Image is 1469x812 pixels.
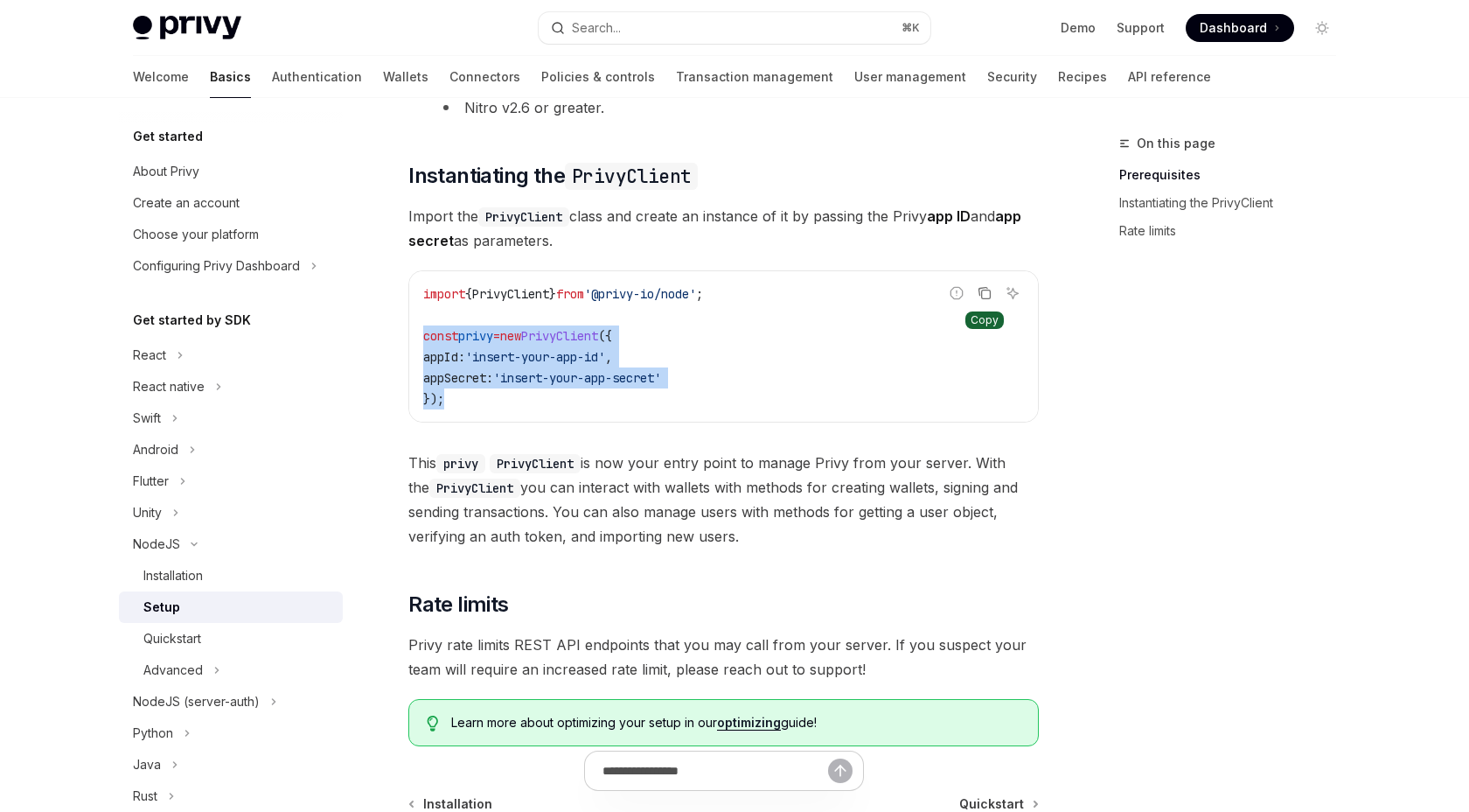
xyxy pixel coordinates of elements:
button: Toggle Rust section [119,780,343,812]
a: Choose your platform [119,219,343,250]
button: Toggle React section [119,339,343,371]
span: This is now your entry point to manage Privy from your server. With the you can interact with wal... [408,451,1039,549]
span: PrivyClient [472,286,549,302]
span: , [605,349,612,365]
a: Security [987,56,1037,98]
span: ⌘ K [902,21,920,35]
button: Toggle Advanced section [119,654,343,686]
a: About Privy [119,156,343,187]
div: Swift [133,408,161,429]
div: Choose your platform [133,224,259,245]
span: Instantiating the [408,162,698,190]
a: optimizing [717,715,781,731]
input: Ask a question... [602,752,828,790]
span: Learn more about optimizing your setup in our guide! [451,714,1020,731]
div: Java [133,754,161,775]
div: About Privy [133,161,199,182]
a: Create an account [119,187,343,219]
h5: Get started by SDK [133,310,251,331]
a: Dashboard [1186,14,1294,42]
div: Installation [143,565,203,586]
h5: Get started [133,126,203,147]
div: Python [133,723,173,744]
span: import [423,286,465,302]
a: Wallets [383,56,428,98]
button: Toggle NodeJS section [119,528,343,560]
a: Quickstart [119,623,343,654]
span: privy [458,328,493,344]
div: Quickstart [143,628,201,649]
button: Toggle Android section [119,434,343,465]
li: Nitro v2.6 or greater. [436,95,1039,120]
div: Copy [965,311,1004,329]
div: Setup [143,597,180,618]
span: On this page [1137,133,1215,154]
div: Flutter [133,471,169,492]
span: { [465,286,472,302]
strong: app ID [927,207,971,225]
button: Toggle Configuring Privy Dashboard section [119,250,343,282]
span: from [556,286,584,302]
div: Android [133,439,178,460]
button: Toggle Swift section [119,402,343,434]
button: Toggle React native section [119,371,343,402]
span: Privy rate limits REST API endpoints that you may call from your server. If you suspect your team... [408,633,1039,682]
code: PrivyClient [429,479,520,498]
a: Installation [119,560,343,591]
span: '@privy-io/node' [584,286,696,302]
span: appSecret: [423,370,493,386]
code: PrivyClient [478,207,569,227]
button: Ask AI [1001,282,1024,304]
a: Transaction management [676,56,833,98]
code: PrivyClient [565,163,698,190]
a: Setup [119,591,343,623]
a: Authentication [272,56,362,98]
span: ; [696,286,703,302]
svg: Tip [427,716,439,731]
div: Configuring Privy Dashboard [133,255,300,276]
span: Rate limits [408,591,508,619]
a: Policies & controls [541,56,655,98]
a: Recipes [1058,56,1107,98]
a: Support [1117,19,1165,37]
span: }); [423,391,444,407]
a: Connectors [449,56,520,98]
span: } [549,286,556,302]
span: 'insert-your-app-secret' [493,370,661,386]
button: Copy the contents from the code block [973,282,996,304]
button: Toggle Python section [119,717,343,749]
a: Rate limits [1119,217,1350,245]
div: Advanced [143,660,203,681]
span: new [500,328,521,344]
button: Report incorrect code [945,282,968,304]
button: Send message [828,759,853,783]
code: PrivyClient [490,454,581,473]
span: Dashboard [1200,19,1267,37]
a: Basics [210,56,251,98]
button: Toggle Java section [119,749,343,780]
a: Welcome [133,56,189,98]
span: 'insert-your-app-id' [465,349,605,365]
div: NodeJS [133,534,180,555]
code: privy [436,454,485,473]
button: Toggle Flutter section [119,465,343,497]
span: = [493,328,500,344]
button: Toggle Unity section [119,497,343,528]
button: Toggle dark mode [1308,14,1336,42]
button: Toggle NodeJS (server-auth) section [119,686,343,717]
div: Search... [572,17,621,38]
div: Create an account [133,192,240,213]
div: React [133,345,166,366]
span: ({ [598,328,612,344]
a: Instantiating the PrivyClient [1119,189,1350,217]
a: API reference [1128,56,1211,98]
span: PrivyClient [521,328,598,344]
a: Demo [1061,19,1096,37]
a: User management [854,56,966,98]
div: React native [133,376,205,397]
a: Prerequisites [1119,161,1350,189]
div: Unity [133,502,162,523]
button: Open search [539,12,930,44]
span: const [423,328,458,344]
div: Rust [133,786,157,807]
